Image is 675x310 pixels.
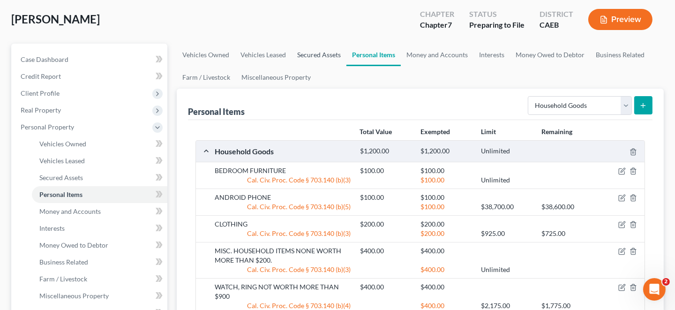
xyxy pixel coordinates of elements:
[360,128,392,136] strong: Total Value
[355,282,416,292] div: $400.00
[416,166,476,175] div: $100.00
[537,229,597,238] div: $725.00
[210,175,355,185] div: Cal. Civ. Proc. Code § 703.140 (b)(3)
[11,12,100,26] span: [PERSON_NAME]
[39,241,108,249] span: Money Owed to Debtor
[210,166,355,175] div: BEDROOM FURNITURE
[476,175,537,185] div: Unlimited
[32,237,167,254] a: Money Owed to Debtor
[210,282,355,301] div: WATCH, RING NOT WORTH MORE THAN $900
[21,55,68,63] span: Case Dashboard
[540,9,573,20] div: District
[416,229,476,238] div: $200.00
[39,292,109,300] span: Miscellaneous Property
[13,51,167,68] a: Case Dashboard
[210,219,355,229] div: CLOTHING
[416,246,476,256] div: $400.00
[476,202,537,212] div: $38,700.00
[235,44,292,66] a: Vehicles Leased
[39,174,83,181] span: Secured Assets
[590,44,650,66] a: Business Related
[481,128,496,136] strong: Limit
[476,265,537,274] div: Unlimited
[355,147,416,156] div: $1,200.00
[32,220,167,237] a: Interests
[13,68,167,85] a: Credit Report
[416,265,476,274] div: $400.00
[416,219,476,229] div: $200.00
[32,271,167,287] a: Farm / Livestock
[662,278,670,286] span: 2
[39,140,86,148] span: Vehicles Owned
[39,157,85,165] span: Vehicles Leased
[420,128,450,136] strong: Exempted
[236,66,316,89] a: Miscellaneous Property
[510,44,590,66] a: Money Owed to Debtor
[32,254,167,271] a: Business Related
[210,229,355,238] div: Cal. Civ. Proc. Code § 703.140 (b)(3)
[420,9,454,20] div: Chapter
[401,44,473,66] a: Money and Accounts
[355,193,416,202] div: $100.00
[39,275,87,283] span: Farm / Livestock
[32,287,167,304] a: Miscellaneous Property
[210,146,355,156] div: Household Goods
[416,282,476,292] div: $400.00
[416,193,476,202] div: $100.00
[39,190,82,198] span: Personal Items
[210,246,355,265] div: MISC. HOUSEHOLD ITEMS NONE WORTH MORE THAN $200.
[210,265,355,274] div: Cal. Civ. Proc. Code § 703.140 (b)(3)
[469,9,525,20] div: Status
[177,44,235,66] a: Vehicles Owned
[420,20,454,30] div: Chapter
[210,193,355,202] div: ANDROID PHONE
[476,229,537,238] div: $925.00
[32,203,167,220] a: Money and Accounts
[643,278,666,301] iframe: Intercom live chat
[540,20,573,30] div: CAEB
[21,106,61,114] span: Real Property
[346,44,401,66] a: Personal Items
[188,106,245,117] div: Personal Items
[355,219,416,229] div: $200.00
[21,72,61,80] span: Credit Report
[210,202,355,212] div: Cal. Civ. Proc. Code § 703.140 (b)(5)
[32,169,167,186] a: Secured Assets
[588,9,652,30] button: Preview
[476,147,537,156] div: Unlimited
[355,166,416,175] div: $100.00
[416,202,476,212] div: $100.00
[32,136,167,152] a: Vehicles Owned
[416,147,476,156] div: $1,200.00
[21,89,60,97] span: Client Profile
[541,128,572,136] strong: Remaining
[177,66,236,89] a: Farm / Livestock
[39,224,65,232] span: Interests
[537,202,597,212] div: $38,600.00
[448,20,452,29] span: 7
[39,207,101,215] span: Money and Accounts
[39,258,88,266] span: Business Related
[292,44,346,66] a: Secured Assets
[416,175,476,185] div: $100.00
[32,152,167,169] a: Vehicles Leased
[32,186,167,203] a: Personal Items
[355,246,416,256] div: $400.00
[473,44,510,66] a: Interests
[469,20,525,30] div: Preparing to File
[21,123,74,131] span: Personal Property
